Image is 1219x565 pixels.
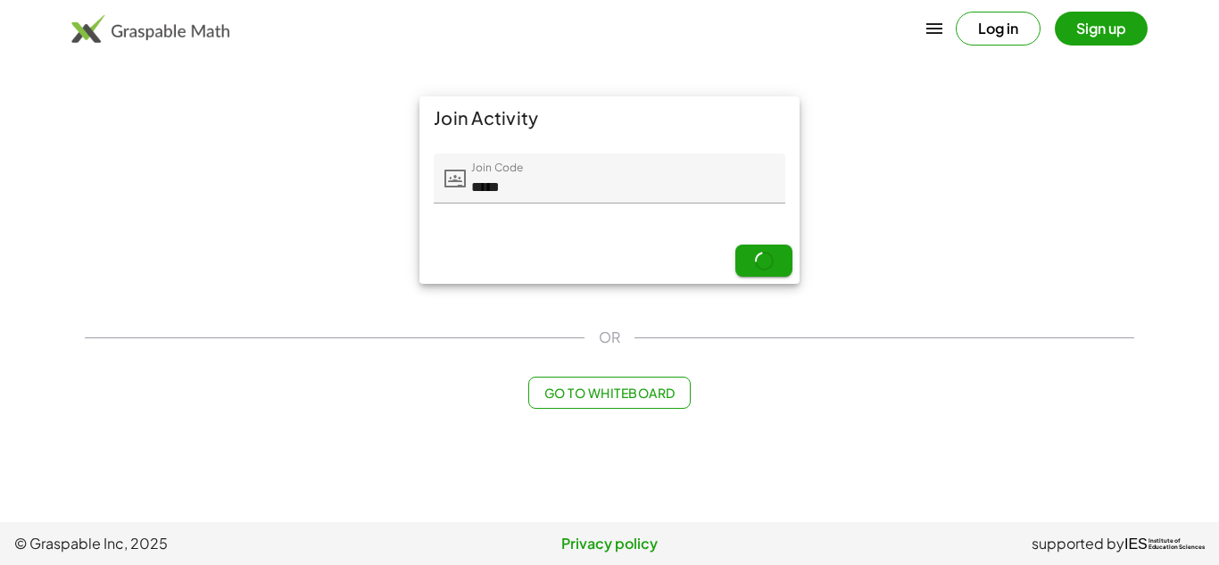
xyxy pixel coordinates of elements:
span: supported by [1032,533,1124,554]
button: Go to Whiteboard [528,377,690,409]
span: Institute of Education Sciences [1149,538,1205,551]
span: Go to Whiteboard [543,385,675,401]
a: IESInstitute ofEducation Sciences [1124,533,1205,554]
span: IES [1124,536,1148,553]
a: Privacy policy [411,533,809,554]
button: Log in [956,12,1041,46]
span: OR [599,327,620,348]
span: © Graspable Inc, 2025 [14,533,411,554]
div: Join Activity [419,96,800,139]
button: Sign up [1055,12,1148,46]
